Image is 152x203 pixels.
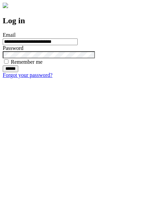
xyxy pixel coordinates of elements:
[3,32,16,38] label: Email
[11,59,43,65] label: Remember me
[3,3,8,8] img: logo-4e3dc11c47720685a147b03b5a06dd966a58ff35d612b21f08c02c0306f2b779.png
[3,16,149,25] h2: Log in
[3,45,23,51] label: Password
[3,72,52,78] a: Forgot your password?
